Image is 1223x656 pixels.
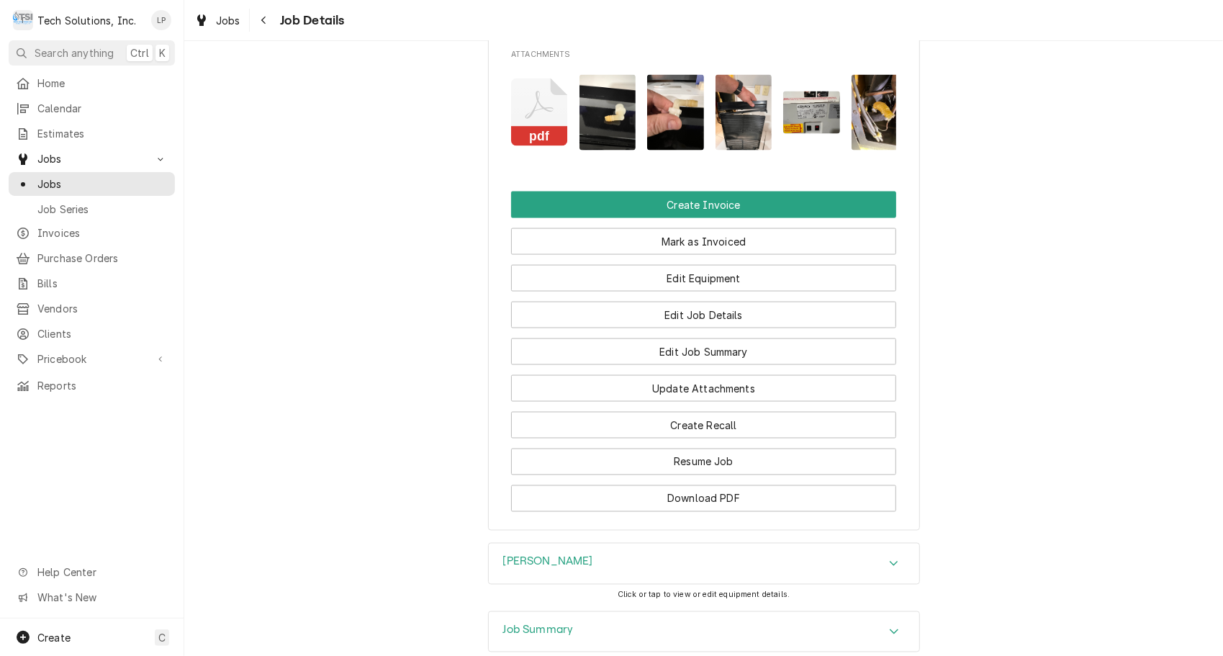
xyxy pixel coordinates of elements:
a: Jobs [9,172,175,196]
div: LP [151,10,171,30]
img: kpON7uwZQcqpvHMxKKZ4 [716,75,772,150]
span: What's New [37,590,166,605]
span: Create [37,632,71,644]
span: Attachments [511,63,896,162]
div: T [13,10,33,30]
a: Job Series [9,197,175,221]
div: Button Group Row [511,439,896,475]
button: Accordion Details Expand Trigger [489,544,919,584]
div: Button Group Row [511,475,896,512]
button: pdf [511,75,568,150]
div: Accordion Header [489,544,919,584]
a: Vendors [9,297,175,320]
span: Estimates [37,126,168,141]
div: Attachments [511,49,896,161]
div: Job Summary [488,611,920,653]
span: Jobs [37,176,168,192]
span: Click or tap to view or edit equipment details. [618,590,790,600]
button: Edit Job Summary [511,338,896,365]
img: jHtDBBo6R3qhWRHG9cm3 [852,75,908,150]
span: Pricebook [37,351,146,367]
span: Clients [37,326,168,341]
div: Button Group [511,192,896,512]
button: Resume Job [511,449,896,475]
span: Jobs [216,13,240,28]
a: Go to What's New [9,585,175,609]
span: Search anything [35,45,114,60]
button: Edit Equipment [511,265,896,292]
a: Reports [9,374,175,397]
a: Invoices [9,221,175,245]
div: Button Group Row [511,292,896,328]
span: Attachments [511,49,896,60]
span: Calendar [37,101,168,116]
a: Home [9,71,175,95]
button: Create Recall [511,412,896,439]
div: Button Group Row [511,328,896,365]
a: Estimates [9,122,175,145]
button: Create Invoice [511,192,896,218]
span: Job Series [37,202,168,217]
a: Go to Pricebook [9,347,175,371]
img: YXicweZIQ7yeiTR0ZTy5 [579,75,636,150]
div: Tech Solutions, Inc. [37,13,136,28]
button: Update Attachments [511,375,896,402]
h3: Job Summary [503,624,574,637]
a: Bills [9,271,175,295]
a: Go to Help Center [9,560,175,584]
span: Invoices [37,225,168,241]
img: 6Tg9zXn4SYCdXxDqrmav [783,91,840,134]
a: Clients [9,322,175,346]
div: Button Group Row [511,255,896,292]
img: NCjMUujdTieEfVK8j2Zx [647,75,704,150]
span: K [159,45,166,60]
span: Bills [37,276,168,291]
button: Download PDF [511,485,896,512]
span: Help Center [37,565,166,580]
span: Jobs [37,151,146,166]
div: Accordion Header [489,612,919,652]
div: CORELIUS [488,543,920,585]
a: Jobs [189,9,246,32]
span: Ctrl [130,45,149,60]
span: Vendors [37,301,168,316]
div: Button Group Row [511,365,896,402]
button: Accordion Details Expand Trigger [489,612,919,652]
a: Purchase Orders [9,246,175,270]
span: Purchase Orders [37,251,168,266]
button: Search anythingCtrlK [9,40,175,66]
div: Tech Solutions, Inc.'s Avatar [13,10,33,30]
div: Button Group Row [511,218,896,255]
span: Job Details [276,11,345,30]
button: Mark as Invoiced [511,228,896,255]
button: Navigate back [253,9,276,32]
a: Calendar [9,96,175,120]
button: Edit Job Details [511,302,896,328]
span: C [158,630,166,645]
div: Button Group Row [511,192,896,218]
div: Lisa Paschal's Avatar [151,10,171,30]
span: Home [37,76,168,91]
a: Go to Jobs [9,147,175,171]
span: Reports [37,378,168,393]
h3: [PERSON_NAME] [503,555,593,569]
div: Button Group Row [511,402,896,439]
